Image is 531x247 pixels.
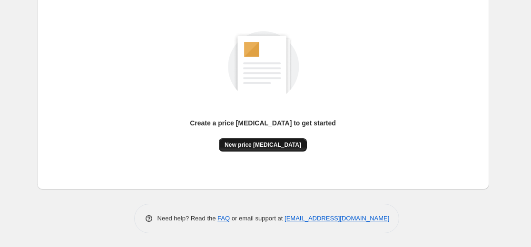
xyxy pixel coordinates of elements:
[219,138,307,152] button: New price [MEDICAL_DATA]
[217,215,230,222] a: FAQ
[157,215,218,222] span: Need help? Read the
[225,141,301,149] span: New price [MEDICAL_DATA]
[285,215,389,222] a: [EMAIL_ADDRESS][DOMAIN_NAME]
[190,118,336,128] p: Create a price [MEDICAL_DATA] to get started
[230,215,285,222] span: or email support at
